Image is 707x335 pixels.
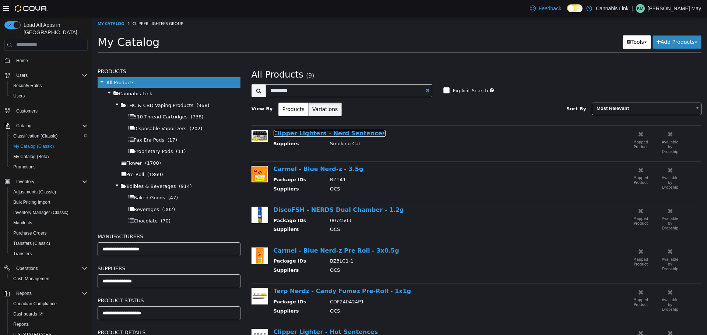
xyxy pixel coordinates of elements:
a: My Catalog (Beta) [10,152,52,161]
span: All Products [159,53,211,63]
button: Adjustments (Classic) [7,187,91,197]
th: Suppliers [182,209,233,218]
small: Mapped Product [541,240,556,249]
td: CDF240424P1 [232,281,488,291]
span: Customers [13,106,88,115]
th: Suppliers [182,168,233,178]
span: My Catalog (Beta) [13,154,49,160]
button: Canadian Compliance [7,299,91,309]
button: Tools [531,18,559,32]
span: (202) [98,109,110,114]
small: Available by Dropship [570,240,586,254]
span: Manifests [13,220,32,226]
span: My Catalog (Beta) [10,152,88,161]
span: View By [159,89,181,95]
span: Cash Management [10,274,88,283]
span: Customers [16,108,38,114]
button: My Catalog (Classic) [7,141,91,152]
button: Users [7,91,91,101]
span: Sort By [474,89,494,95]
a: Adjustments (Classic) [10,188,59,196]
a: Dashboards [10,310,46,318]
button: Transfers (Classic) [7,238,91,249]
button: Users [13,71,31,80]
span: (70) [68,201,78,207]
h5: Manufacturers [6,215,148,224]
span: (1700) [53,143,69,149]
span: Reports [13,289,88,298]
span: Home [16,58,28,64]
span: 510 Thread Cartridges [42,97,95,103]
td: OCS [232,168,488,178]
span: Reports [13,321,29,327]
a: Most Relevant [500,86,609,98]
a: Inventory Manager (Classic) [10,208,71,217]
span: Reports [16,291,32,296]
small: Available by Dropship [570,200,586,213]
h5: Product Status [6,279,148,288]
span: Security Roles [13,83,42,89]
span: Bulk Pricing Import [13,199,50,205]
span: Catalog [16,123,31,129]
button: Purchase Orders [7,228,91,238]
span: Users [13,71,88,80]
td: OCS [232,209,488,218]
a: My Catalog (Classic) [10,142,57,151]
span: Bulk Pricing Import [10,198,88,207]
h5: Suppliers [6,247,148,256]
input: Dark Mode [567,4,583,12]
span: Manifests [10,218,88,227]
td: OCS [232,250,488,259]
p: Cannabis Link [596,4,629,13]
span: Adjustments (Classic) [13,189,56,195]
span: Operations [16,265,38,271]
small: Mapped Product [541,200,556,209]
img: 150 [159,190,176,206]
button: Products [186,86,217,99]
button: Cash Management [7,274,91,284]
span: Pax Era Pods [42,120,72,126]
button: Reports [7,319,91,329]
img: 150 [159,113,176,125]
button: Transfers [7,249,91,259]
small: Mapped Product [541,123,556,132]
span: Dashboards [10,310,88,318]
th: Suppliers [182,291,233,300]
td: BZ1A1 [232,159,488,168]
span: Proprietary Pods [42,132,81,137]
button: Variations [216,86,250,99]
a: Canadian Compliance [10,299,60,308]
span: Load All Apps in [GEOGRAPHIC_DATA] [21,21,88,36]
span: Adjustments (Classic) [10,188,88,196]
th: Package IDs [182,281,233,291]
a: Clipper Lighters - Nerd Sentences [182,113,294,120]
span: Purchase Orders [13,230,47,236]
button: Reports [1,288,91,299]
small: Available by Dropship [570,159,586,172]
th: Suppliers [182,123,233,132]
span: Users [16,72,28,78]
span: (302) [70,190,83,195]
button: Inventory Manager (Classic) [7,207,91,218]
img: 150 [159,312,176,328]
button: My Catalog (Beta) [7,152,91,162]
span: My Catalog (Classic) [13,143,54,149]
span: Baked Goods [42,178,73,183]
td: 0074503 [232,200,488,209]
span: Classification (Classic) [10,132,88,140]
a: Cash Management [10,274,53,283]
td: Smoking Cat [232,123,488,132]
span: (47) [76,178,86,183]
span: Operations [13,264,88,273]
div: Keegan May [636,4,645,13]
small: Available by Dropship [570,281,586,295]
span: Transfers [13,251,32,257]
span: Flower [34,143,50,149]
a: Clipper Lighter - Hot Sentences [182,311,286,318]
span: Most Relevant [500,86,599,97]
h5: Product Details [6,311,148,320]
button: Reports [13,289,35,298]
span: Inventory [13,177,88,186]
a: Customers [13,107,41,115]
